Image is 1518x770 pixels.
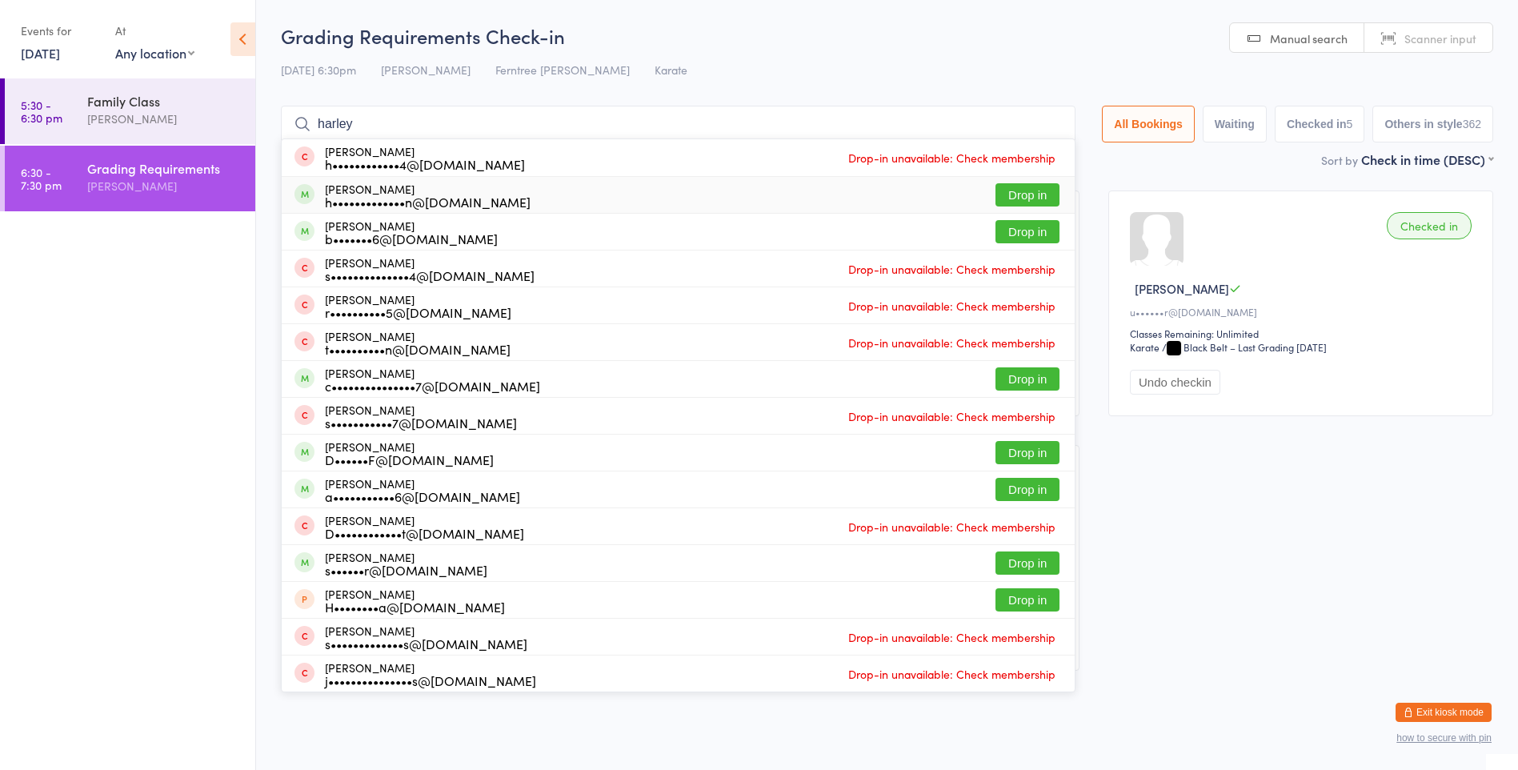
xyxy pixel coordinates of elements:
label: Sort by [1321,152,1358,168]
button: Drop in [995,220,1059,243]
input: Search [281,106,1075,142]
button: Drop in [995,588,1059,612]
span: Drop-in unavailable: Check membership [844,404,1059,428]
div: [PERSON_NAME] [325,367,540,392]
div: D••••••F@[DOMAIN_NAME] [325,453,494,466]
div: s•••••••••••••s@[DOMAIN_NAME] [325,637,527,650]
span: Manual search [1270,30,1348,46]
div: [PERSON_NAME] [325,182,531,208]
div: [PERSON_NAME] [325,661,536,687]
div: H••••••••a@[DOMAIN_NAME] [325,600,505,613]
div: Grading Requirements [87,159,242,177]
span: Scanner input [1404,30,1476,46]
div: [PERSON_NAME] [325,514,524,539]
span: Drop-in unavailable: Check membership [844,331,1059,355]
div: [PERSON_NAME] [325,219,498,245]
div: Any location [115,44,194,62]
span: Ferntree [PERSON_NAME] [495,62,630,78]
div: [PERSON_NAME] [325,293,511,319]
div: j•••••••••••••••s@[DOMAIN_NAME] [325,674,536,687]
button: Others in style362 [1372,106,1493,142]
div: [PERSON_NAME] [325,145,525,170]
div: Karate [1130,340,1160,354]
div: h••••••••••••4@[DOMAIN_NAME] [325,158,525,170]
span: Drop-in unavailable: Check membership [844,662,1059,686]
div: 5 [1347,118,1353,130]
span: [DATE] 6:30pm [281,62,356,78]
div: Checked in [1387,212,1472,239]
div: 362 [1463,118,1481,130]
div: [PERSON_NAME] [325,256,535,282]
button: Drop in [995,367,1059,391]
a: [DATE] [21,44,60,62]
a: 6:30 -7:30 pmGrading Requirements[PERSON_NAME] [5,146,255,211]
div: r••••••••••5@[DOMAIN_NAME] [325,306,511,319]
button: All Bookings [1102,106,1195,142]
div: s•••••••••••7@[DOMAIN_NAME] [325,416,517,429]
button: Waiting [1203,106,1267,142]
div: [PERSON_NAME] [325,330,511,355]
span: Karate [655,62,687,78]
div: [PERSON_NAME] [87,177,242,195]
button: Drop in [995,441,1059,464]
span: Drop-in unavailable: Check membership [844,515,1059,539]
div: t••••••••••n@[DOMAIN_NAME] [325,343,511,355]
span: [PERSON_NAME] [1135,280,1229,297]
time: 6:30 - 7:30 pm [21,166,62,191]
div: [PERSON_NAME] [325,624,527,650]
div: a•••••••••••6@[DOMAIN_NAME] [325,490,520,503]
button: Exit kiosk mode [1396,703,1492,722]
time: 5:30 - 6:30 pm [21,98,62,124]
div: [PERSON_NAME] [325,477,520,503]
div: [PERSON_NAME] [325,403,517,429]
button: Checked in5 [1275,106,1365,142]
div: [PERSON_NAME] [87,110,242,128]
div: c•••••••••••••••7@[DOMAIN_NAME] [325,379,540,392]
span: Drop-in unavailable: Check membership [844,146,1059,170]
div: h•••••••••••••n@[DOMAIN_NAME] [325,195,531,208]
div: Events for [21,18,99,44]
div: s••••••r@[DOMAIN_NAME] [325,563,487,576]
a: 5:30 -6:30 pmFamily Class[PERSON_NAME] [5,78,255,144]
button: Drop in [995,183,1059,207]
div: [PERSON_NAME] [325,551,487,576]
button: Drop in [995,478,1059,501]
div: At [115,18,194,44]
div: Family Class [87,92,242,110]
div: b•••••••6@[DOMAIN_NAME] [325,232,498,245]
div: [PERSON_NAME] [325,588,505,613]
span: Drop-in unavailable: Check membership [844,294,1059,318]
button: Undo checkin [1130,370,1220,395]
div: Check in time (DESC) [1361,150,1493,168]
div: Classes Remaining: Unlimited [1130,327,1476,340]
div: D••••••••••••t@[DOMAIN_NAME] [325,527,524,539]
div: u••••••r@[DOMAIN_NAME] [1130,305,1476,319]
h2: Grading Requirements Check-in [281,22,1493,49]
span: Drop-in unavailable: Check membership [844,257,1059,281]
span: [PERSON_NAME] [381,62,471,78]
div: [PERSON_NAME] [325,440,494,466]
span: / Black Belt – Last Grading [DATE] [1162,340,1327,354]
button: Drop in [995,551,1059,575]
button: how to secure with pin [1396,732,1492,744]
div: s••••••••••••••4@[DOMAIN_NAME] [325,269,535,282]
span: Drop-in unavailable: Check membership [844,625,1059,649]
